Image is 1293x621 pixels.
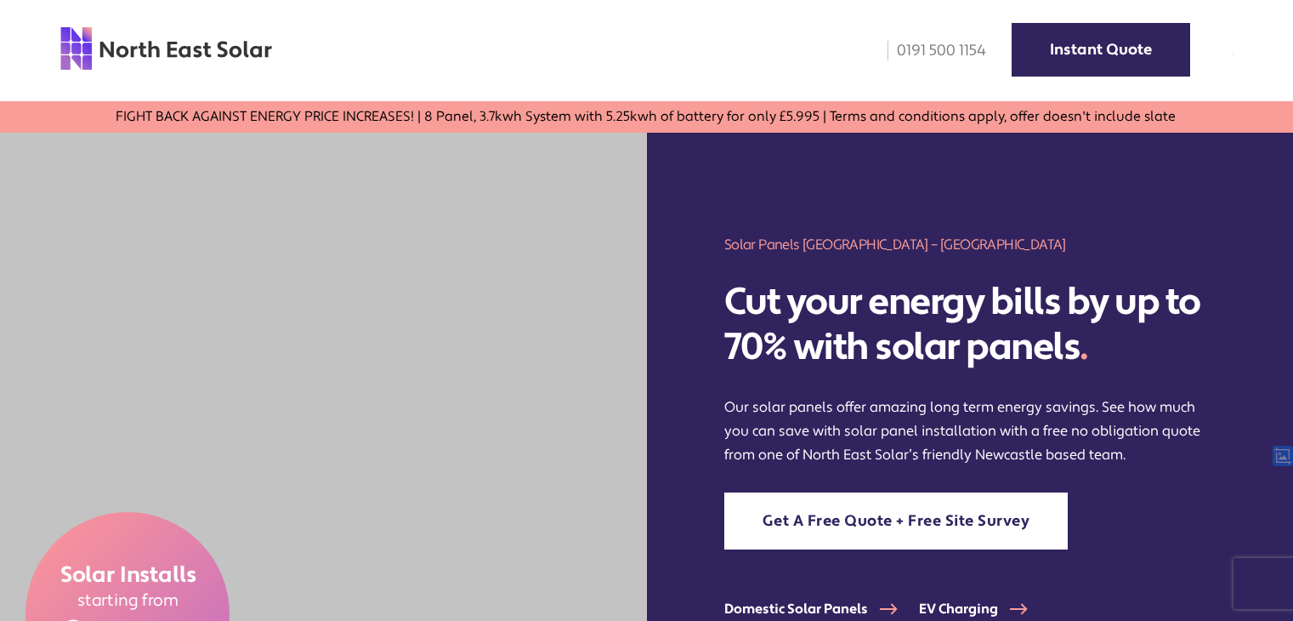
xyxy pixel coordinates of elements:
a: EV Charging [919,601,1049,618]
h2: Cut your energy bills by up to 70% with solar panels [724,280,1216,370]
h1: Solar Panels [GEOGRAPHIC_DATA] – [GEOGRAPHIC_DATA] [724,235,1216,254]
a: 0191 500 1154 [876,41,986,60]
p: Our solar panels offer amazing long term energy savings. See how much you can save with solar pan... [724,396,1216,467]
img: north east solar logo [60,26,273,71]
a: Instant Quote [1012,23,1190,77]
span: Solar Installs [60,561,196,590]
span: starting from [77,590,179,611]
span: . [1080,323,1088,371]
a: Domestic Solar Panels [724,601,919,618]
a: Get A Free Quote + Free Site Survey [724,493,1069,550]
